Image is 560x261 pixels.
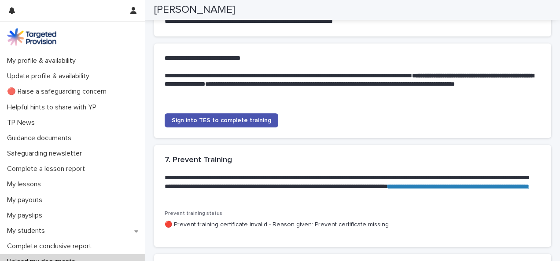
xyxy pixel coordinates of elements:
[165,220,541,229] p: 🔴 Prevent training certificate invalid - Reason given: Prevent certificate missing
[4,165,92,173] p: Complete a lesson report
[4,72,96,80] p: Update profile & availability
[4,196,49,204] p: My payouts
[165,211,222,216] span: Prevent training status
[4,227,52,235] p: My students
[172,117,271,123] span: Sign into TES to complete training
[165,113,278,127] a: Sign into TES to complete training
[4,87,114,96] p: 🔴 Raise a safeguarding concern
[165,156,232,165] h2: 7. Prevent Training
[7,28,56,46] img: M5nRWzHhSzIhMunXDL62
[4,119,42,127] p: TP News
[4,57,83,65] p: My profile & availability
[4,180,48,188] p: My lessons
[4,211,49,220] p: My payslips
[4,242,99,250] p: Complete conclusive report
[4,134,78,142] p: Guidance documents
[4,103,103,112] p: Helpful hints to share with YP
[4,149,89,158] p: Safeguarding newsletter
[154,4,235,16] h2: [PERSON_NAME]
